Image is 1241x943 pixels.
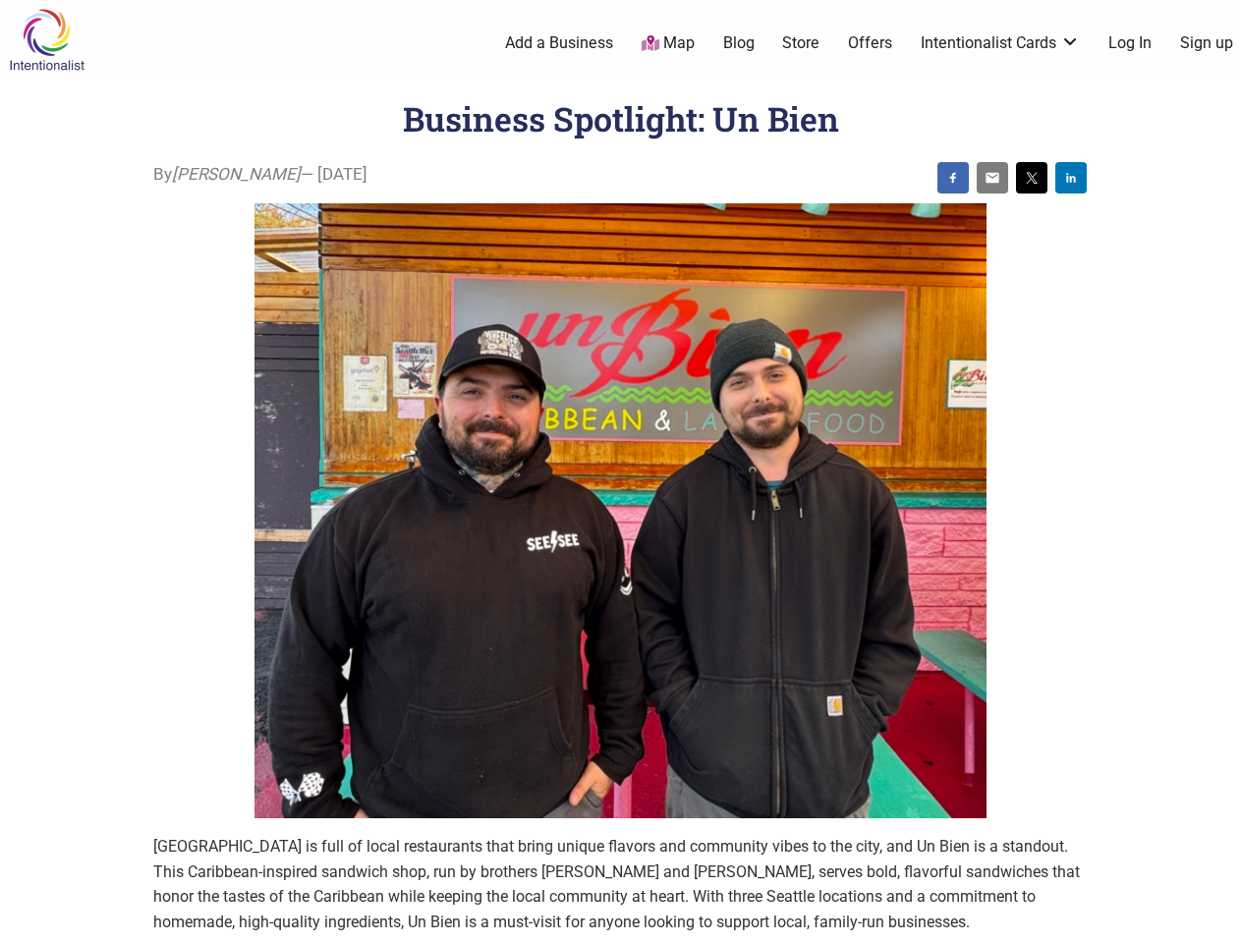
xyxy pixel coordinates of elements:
[945,170,961,186] img: facebook sharing button
[782,32,819,54] a: Store
[1063,170,1079,186] img: linkedin sharing button
[985,170,1000,186] img: email sharing button
[153,162,367,188] span: By — [DATE]
[403,96,839,140] h1: Business Spotlight: Un Bien
[505,32,613,54] a: Add a Business
[172,164,301,184] i: [PERSON_NAME]
[1108,32,1152,54] a: Log In
[642,32,695,55] a: Map
[723,32,755,54] a: Blog
[1024,170,1040,186] img: twitter sharing button
[921,32,1080,54] a: Intentionalist Cards
[153,837,1080,931] span: [GEOGRAPHIC_DATA] is full of local restaurants that bring unique flavors and community vibes to t...
[848,32,892,54] a: Offers
[1180,32,1233,54] a: Sign up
